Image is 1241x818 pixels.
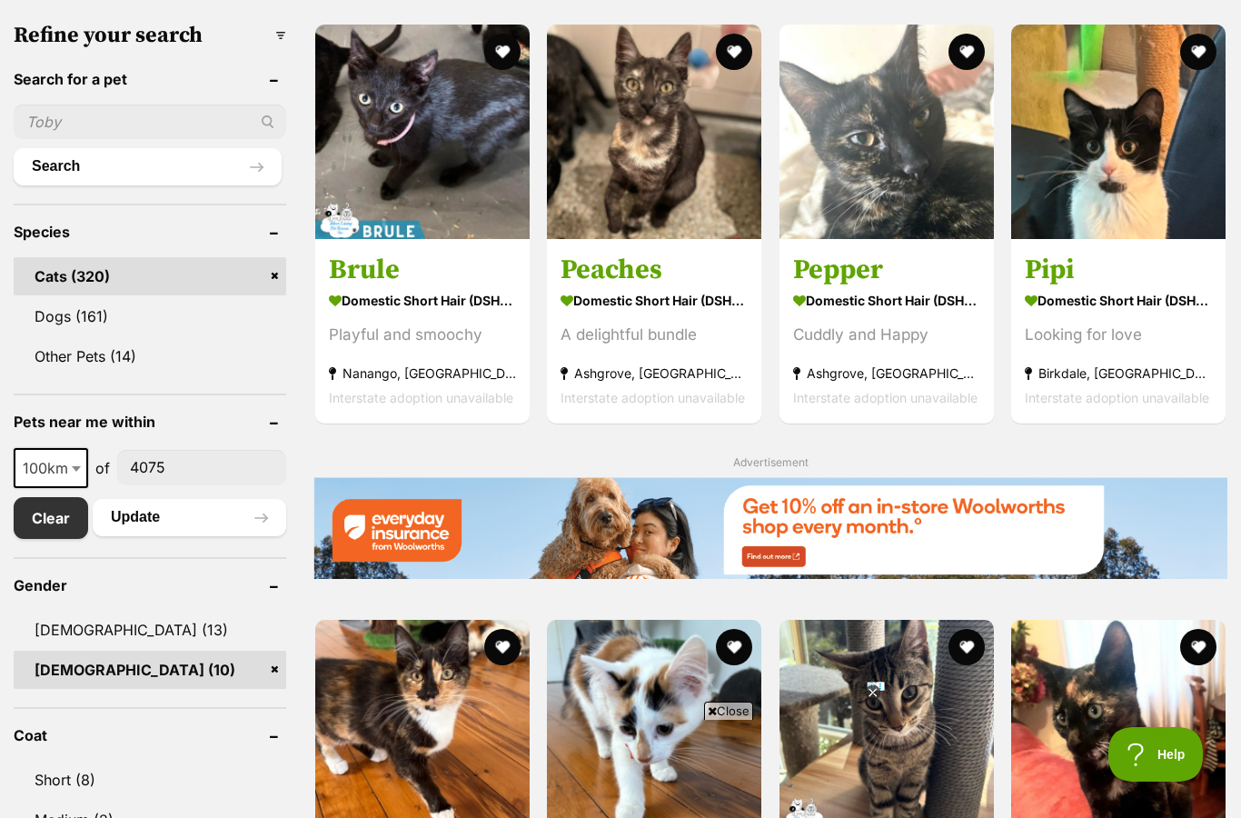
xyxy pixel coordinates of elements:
button: favourite [1180,34,1216,70]
button: Search [14,148,282,185]
div: A delightful bundle [561,322,748,346]
div: Playful and smoochy [329,322,516,346]
span: 100km [15,455,86,481]
img: Everyday Insurance promotional banner [313,477,1227,579]
button: favourite [948,629,985,665]
input: Toby [14,105,286,139]
a: [DEMOGRAPHIC_DATA] (10) [14,651,286,689]
header: Pets near me within [14,414,286,430]
a: Other Pets (14) [14,337,286,375]
span: Advertisement [733,455,809,469]
button: favourite [484,34,521,70]
header: Coat [14,727,286,743]
a: Pipi Domestic Short Hair (DSH) Cat Looking for love Birkdale, [GEOGRAPHIC_DATA] Interstate adopti... [1011,238,1226,423]
span: 100km [14,448,88,488]
strong: Nanango, [GEOGRAPHIC_DATA] [329,360,516,384]
img: Peaches - Domestic Short Hair (DSH) Cat [547,25,761,239]
iframe: Help Scout Beacon - Open [1108,727,1205,782]
header: Search for a pet [14,71,286,87]
img: Brule - Domestic Short Hair (DSH) Cat [315,25,530,239]
a: Everyday Insurance promotional banner [313,477,1227,582]
strong: Domestic Short Hair (DSH) Cat [793,286,980,313]
h3: Pipi [1025,252,1212,286]
iframe: Advertisement [290,727,951,809]
strong: Domestic Short Hair (DSH) Cat [1025,286,1212,313]
a: [DEMOGRAPHIC_DATA] (13) [14,611,286,649]
span: Interstate adoption unavailable [793,389,978,404]
button: favourite [717,34,753,70]
header: Species [14,224,286,240]
strong: Domestic Short Hair (DSH) Cat [561,286,748,313]
button: Update [93,499,286,535]
strong: Birkdale, [GEOGRAPHIC_DATA] [1025,360,1212,384]
span: Interstate adoption unavailable [1025,389,1209,404]
button: favourite [948,34,985,70]
span: Interstate adoption unavailable [329,389,513,404]
a: Brule Domestic Short Hair (DSH) Cat Playful and smoochy Nanango, [GEOGRAPHIC_DATA] Interstate ado... [315,238,530,423]
a: Clear [14,497,88,539]
h3: Pepper [793,252,980,286]
span: of [95,457,110,479]
strong: Ashgrove, [GEOGRAPHIC_DATA] [793,360,980,384]
strong: Ashgrove, [GEOGRAPHIC_DATA] [561,360,748,384]
a: Dogs (161) [14,297,286,335]
button: favourite [717,629,753,665]
a: Peaches Domestic Short Hair (DSH) Cat A delightful bundle Ashgrove, [GEOGRAPHIC_DATA] Interstate ... [547,238,761,423]
div: Cuddly and Happy [793,322,980,346]
header: Gender [14,577,286,594]
input: postcode [117,450,286,484]
h3: Peaches [561,252,748,286]
strong: Domestic Short Hair (DSH) Cat [329,286,516,313]
button: favourite [484,629,521,665]
img: Pipi - Domestic Short Hair (DSH) Cat [1011,25,1226,239]
button: favourite [1180,629,1216,665]
h3: Brule [329,252,516,286]
img: Pepper - Domestic Short Hair (DSH) Cat [779,25,994,239]
div: Looking for love [1025,322,1212,346]
a: Short (8) [14,761,286,799]
h3: Refine your search [14,23,286,48]
a: Cats (320) [14,257,286,295]
span: Interstate adoption unavailable [561,389,745,404]
a: Pepper Domestic Short Hair (DSH) Cat Cuddly and Happy Ashgrove, [GEOGRAPHIC_DATA] Interstate adop... [779,238,994,423]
